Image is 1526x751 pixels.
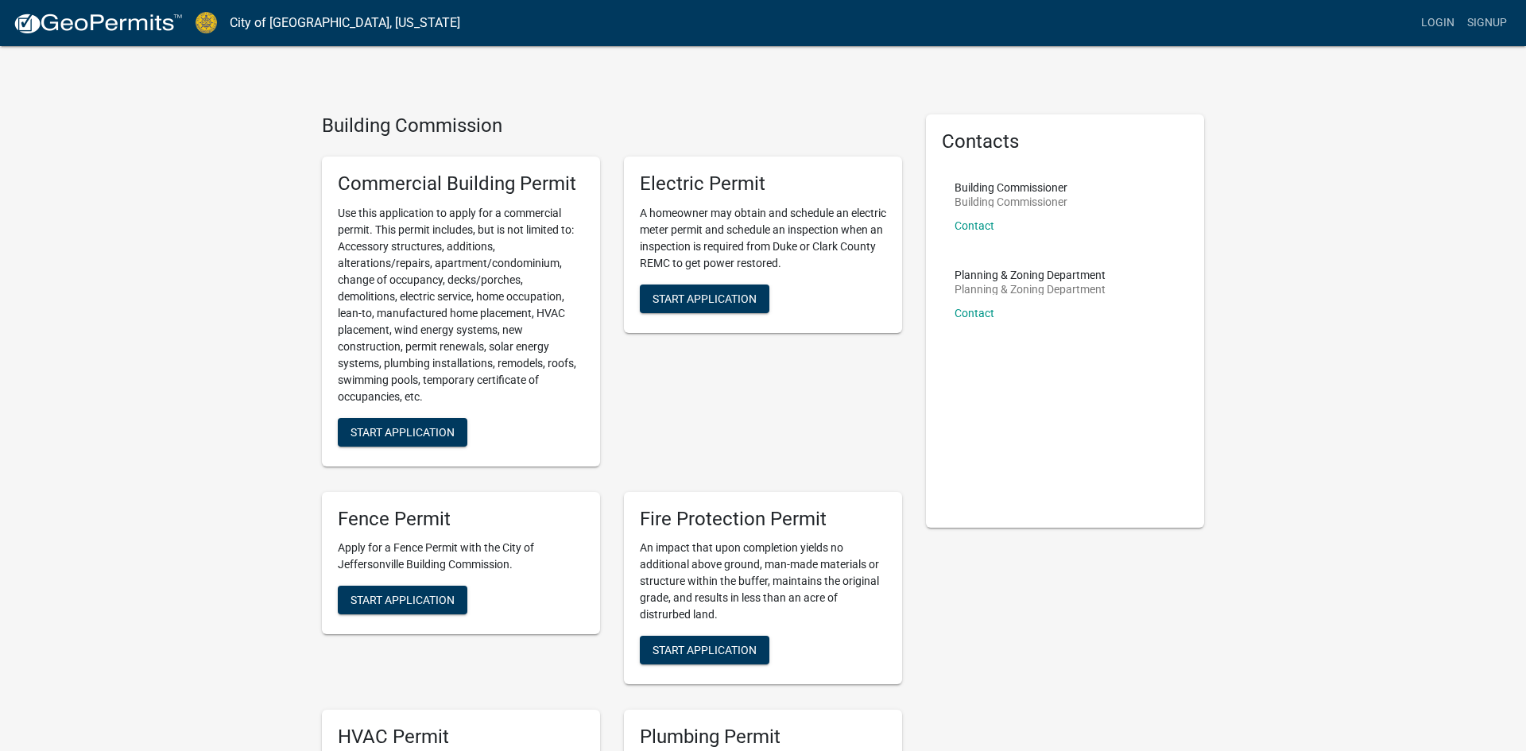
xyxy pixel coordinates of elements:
h5: Contacts [942,130,1188,153]
span: Start Application [653,292,757,304]
h5: Fire Protection Permit [640,508,886,531]
a: Contact [955,307,994,319]
span: Start Application [351,425,455,438]
p: An impact that upon completion yields no additional above ground, man-made materials or structure... [640,540,886,623]
a: City of [GEOGRAPHIC_DATA], [US_STATE] [230,10,460,37]
span: Start Application [653,644,757,656]
button: Start Application [338,586,467,614]
button: Start Application [338,418,467,447]
p: Building Commissioner [955,182,1067,193]
p: Use this application to apply for a commercial permit. This permit includes, but is not limited t... [338,205,584,405]
a: Login [1415,8,1461,38]
p: Planning & Zoning Department [955,269,1106,281]
a: Contact [955,219,994,232]
span: Start Application [351,594,455,606]
p: A homeowner may obtain and schedule an electric meter permit and schedule an inspection when an i... [640,205,886,272]
p: Building Commissioner [955,196,1067,207]
button: Start Application [640,285,769,313]
h4: Building Commission [322,114,902,137]
button: Start Application [640,636,769,664]
p: Apply for a Fence Permit with the City of Jeffersonville Building Commission. [338,540,584,573]
h5: HVAC Permit [338,726,584,749]
h5: Fence Permit [338,508,584,531]
h5: Plumbing Permit [640,726,886,749]
h5: Electric Permit [640,172,886,195]
h5: Commercial Building Permit [338,172,584,195]
a: Signup [1461,8,1513,38]
img: City of Jeffersonville, Indiana [196,12,217,33]
p: Planning & Zoning Department [955,284,1106,295]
